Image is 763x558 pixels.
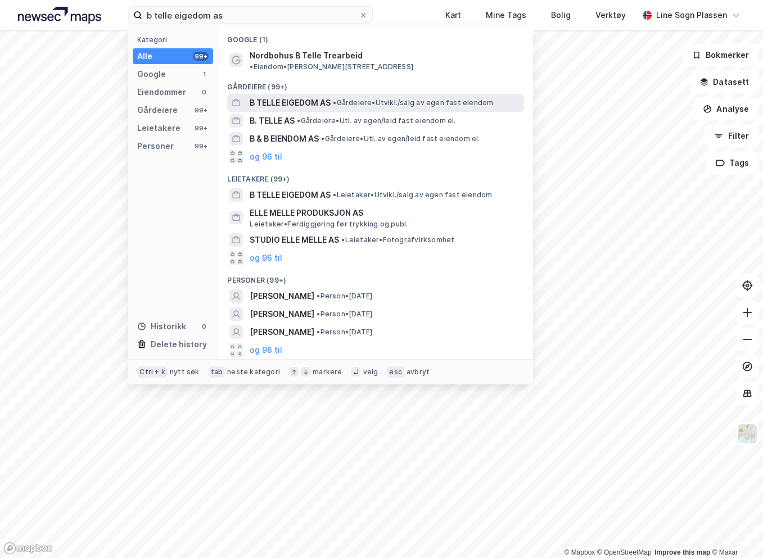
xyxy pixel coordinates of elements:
div: Google (1) [218,26,533,47]
div: Verktøy [595,8,626,22]
span: Leietaker • Fotografvirksomhet [341,235,454,244]
div: Historikk [137,320,186,333]
div: Bolig [551,8,571,22]
span: Eiendom • [PERSON_NAME][STREET_ADDRESS] [250,62,413,71]
button: og 96 til [250,251,282,265]
div: 0 [200,322,209,331]
span: • [333,190,336,199]
span: • [317,328,320,336]
input: Søk på adresse, matrikkel, gårdeiere, leietakere eller personer [142,7,359,24]
span: B TELLE EIGEDOM AS [250,188,331,202]
div: Gårdeiere [137,103,178,117]
div: 99+ [193,142,209,151]
span: Nordbohus B Telle Trearbeid [250,49,363,62]
span: STUDIO ELLE MELLE AS [250,233,339,247]
span: • [250,62,253,71]
img: Z [737,423,758,444]
div: Google [137,67,166,81]
div: 99+ [193,124,209,133]
span: [PERSON_NAME] [250,325,314,339]
div: tab [209,366,225,378]
div: Alle [137,49,152,63]
span: Gårdeiere • Utvikl./salg av egen fast eiendom [333,98,493,107]
span: • [333,98,336,107]
button: Tags [706,152,759,174]
div: Eiendommer [137,85,186,99]
div: Delete history [151,338,207,351]
span: Leietaker • Ferdiggjøring før trykking og publ. [250,220,408,229]
span: Person • [DATE] [317,310,372,319]
span: [PERSON_NAME] [250,289,314,303]
button: og 96 til [250,150,282,164]
span: • [297,116,300,125]
span: • [321,134,324,143]
a: Improve this map [654,548,710,556]
button: og 96 til [250,343,282,357]
div: 99+ [193,106,209,115]
button: Analyse [693,98,759,120]
div: markere [313,368,342,376]
button: Bokmerker [683,44,759,66]
span: Person • [DATE] [317,292,372,301]
div: Kontrollprogram for chat [707,504,763,558]
div: neste kategori [227,368,280,376]
div: avbryt [407,368,430,376]
div: 1 [200,70,209,79]
div: Mine Tags [486,8,526,22]
span: ELLE MELLE PRODUKSJON AS [250,206,520,220]
iframe: Chat Widget [707,504,763,558]
span: Leietaker • Utvikl./salg av egen fast eiendom [333,190,492,199]
div: Leietakere [137,121,180,135]
span: • [317,310,320,318]
img: logo.a4113a55bc3d86da70a041830d287a7e.svg [18,7,101,24]
a: OpenStreetMap [597,548,652,556]
div: Leietakere (99+) [218,166,533,186]
div: 99+ [193,52,209,61]
div: Line Sogn Plassen [656,8,727,22]
span: [PERSON_NAME] [250,307,314,321]
div: esc [387,366,404,378]
span: B TELLE EIGEDOM AS [250,96,331,110]
div: 0 [200,88,209,97]
div: nytt søk [170,368,200,376]
span: B & B EIENDOM AS [250,132,319,146]
span: Gårdeiere • Utl. av egen/leid fast eiendom el. [297,116,455,125]
button: Datasett [690,71,759,93]
span: Gårdeiere • Utl. av egen/leid fast eiendom el. [321,134,480,143]
span: • [317,292,320,300]
div: Personer (99+) [218,267,533,287]
a: Mapbox [564,548,595,556]
div: Kategori [137,35,213,44]
a: Mapbox homepage [3,542,53,555]
div: Personer [137,139,174,153]
span: • [341,235,345,244]
div: velg [363,368,378,376]
span: Person • [DATE] [317,328,372,337]
button: Filter [705,125,759,147]
span: B. TELLE AS [250,114,295,128]
div: Ctrl + k [137,366,168,378]
div: Gårdeiere (99+) [218,74,533,94]
div: Kart [445,8,461,22]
